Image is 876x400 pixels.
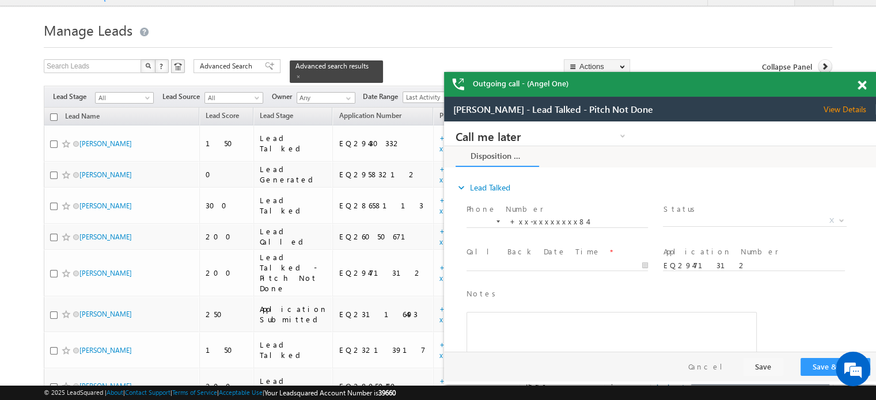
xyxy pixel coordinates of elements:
span: [PERSON_NAME] - Lead Talked - Pitch Not Done [9,7,209,18]
div: EQ29471312 [339,268,428,278]
label: Status [219,82,255,93]
span: X [385,94,390,104]
div: Minimize live chat window [189,6,217,33]
div: EQ23116493 [339,309,428,319]
label: Notes [22,167,56,178]
i: expand_more [12,60,23,72]
a: Acceptable Use [219,388,263,396]
img: d_60004797649_company_0_60004797649 [20,60,48,75]
a: expand_moreLead Talked [12,56,66,77]
label: Call Back Date Time [22,125,157,136]
a: About [107,388,123,396]
a: [PERSON_NAME] [79,310,132,318]
a: [PERSON_NAME] [79,382,132,390]
span: Application Number [339,111,401,120]
textarea: Type your message and hit 'Enter' [15,106,210,303]
a: Terms of Service [172,388,217,396]
span: © 2025 LeadSquared | | | | | [44,387,396,398]
span: 39660 [378,388,396,397]
span: All [205,93,260,103]
span: View Details [380,7,432,18]
a: Application Number [333,109,407,124]
span: Call me later [12,9,158,20]
a: All [204,92,263,104]
a: +xx-xxxxxxxx70 [439,133,502,153]
span: Lead Stage [260,111,293,120]
a: Show All Items [340,93,354,104]
span: Collapse Panel [762,62,812,72]
a: [PERSON_NAME] [79,269,132,277]
a: [PERSON_NAME] [79,139,132,148]
button: Actions [564,59,630,74]
img: Search [145,63,151,68]
a: Call me later [12,8,184,21]
span: ? [160,61,165,71]
span: Advanced Search [200,61,256,71]
div: Chat with us now [60,60,194,75]
span: Outgoing call - (Angel One) [473,78,568,89]
div: Lead Called [260,376,328,397]
div: EQ26050671 [339,231,428,242]
a: +xx-xxxxxxxx48 [439,340,494,360]
div: Lead Talked [260,340,328,360]
a: [PERSON_NAME] [79,346,132,355]
span: Date Range [363,92,403,102]
label: Application Number [219,125,334,136]
a: Last Activity [403,92,461,103]
div: 150 [206,138,248,148]
span: Owner [272,92,297,102]
span: All [96,93,150,103]
a: +xx-xxxxxxxx84 [439,262,494,283]
a: +xx-xxxxxxxx96 [439,304,495,324]
div: EQ29583212 [339,169,428,180]
a: [PERSON_NAME] [79,201,132,210]
a: All [95,92,154,104]
div: 150 [206,345,248,355]
div: Lead Called [260,226,328,247]
a: +xx-xxxxxxxx21 [439,195,512,215]
a: Phone Number [434,109,492,124]
a: +xx-xxxxxxxx97 [439,226,496,246]
div: 300 [206,200,248,211]
div: Lead Talked - Pitch Not Done [260,252,328,294]
span: Phone Number [439,111,486,120]
span: Lead Stage [53,92,95,102]
div: 250 [206,309,248,319]
div: 200 [206,231,248,242]
a: Lead Stage [254,109,299,124]
div: Lead Talked [260,133,328,154]
div: Rich Text Editor, 40788eee-0fb2-11ec-a811-0adc8a9d82c2__tab1__section1__Notes__Lead__0_lsq-form-m... [22,191,313,255]
a: +xx-xxxxxxxx25 [439,164,497,184]
a: Lead Score [200,109,245,124]
div: 200 [206,268,248,278]
a: +xx-xxxxxxxx70 [439,376,502,396]
a: [PERSON_NAME] [79,170,132,179]
div: Lead Talked [260,195,328,216]
span: Advanced search results [295,62,369,70]
a: Lead Name [59,110,105,125]
a: [PERSON_NAME] [79,233,132,241]
span: Your Leadsquared Account Number is [264,388,396,397]
span: Lead Source [162,92,204,102]
div: EQ23213917 [339,345,428,355]
span: Lead Score [206,111,239,120]
button: ? [155,59,169,73]
div: EQ29430332 [339,138,428,148]
a: Disposition Form [12,25,95,45]
span: Last Activity [403,92,458,102]
div: 0 [206,169,248,180]
label: Phone Number [22,82,100,93]
a: Contact Support [125,388,170,396]
div: Application Submitted [260,304,328,325]
input: Type to Search [297,92,355,104]
div: EQ28959479 [339,381,428,391]
input: Check all records [50,113,58,121]
div: Lead Generated [260,164,328,185]
div: EQ28658113 [339,200,428,211]
div: 200 [206,381,248,391]
em: Start Chat [157,313,209,329]
span: Manage Leads [44,21,132,39]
